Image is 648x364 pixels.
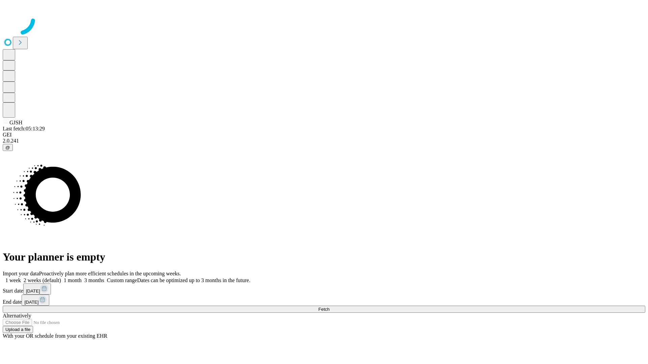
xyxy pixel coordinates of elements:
[318,307,329,312] span: Fetch
[3,306,645,313] button: Fetch
[39,271,181,276] span: Proactively plan more efficient schedules in the upcoming weeks.
[3,126,45,131] span: Last fetch: 05:13:29
[5,145,10,150] span: @
[3,251,645,263] h1: Your planner is empty
[3,144,13,151] button: @
[26,289,40,294] span: [DATE]
[3,326,33,333] button: Upload a file
[64,277,82,283] span: 1 month
[22,295,49,306] button: [DATE]
[137,277,250,283] span: Dates can be optimized up to 3 months in the future.
[5,277,21,283] span: 1 week
[107,277,137,283] span: Custom range
[3,333,107,339] span: With your OR schedule from your existing EHR
[24,300,38,305] span: [DATE]
[24,277,61,283] span: 2 weeks (default)
[84,277,104,283] span: 3 months
[9,120,22,125] span: GJSH
[3,138,645,144] div: 2.0.241
[23,283,51,295] button: [DATE]
[3,271,39,276] span: Import your data
[3,295,645,306] div: End date
[3,132,645,138] div: GEI
[3,313,31,318] span: Alternatively
[3,283,645,295] div: Start date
